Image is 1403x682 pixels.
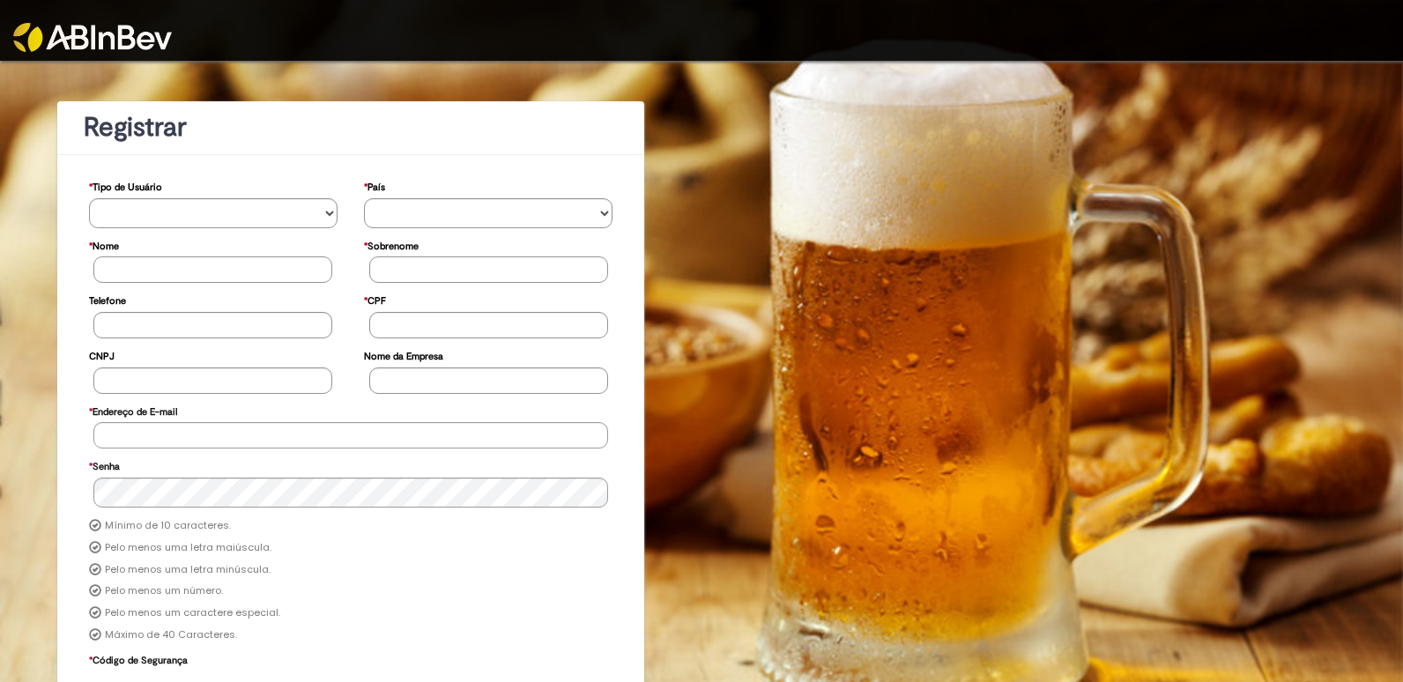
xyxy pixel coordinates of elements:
[364,286,386,312] label: CPF
[364,173,385,198] label: País
[84,113,618,142] h1: Registrar
[364,232,419,257] label: Sobrenome
[105,541,271,555] label: Pelo menos uma letra maiúscula.
[89,342,115,367] label: CNPJ
[89,646,188,671] label: Código de Segurança
[105,584,223,598] label: Pelo menos um número.
[105,606,280,620] label: Pelo menos um caractere especial.
[105,563,271,577] label: Pelo menos uma letra minúscula.
[89,452,120,478] label: Senha
[89,232,119,257] label: Nome
[89,397,177,423] label: Endereço de E-mail
[89,286,126,312] label: Telefone
[13,23,172,52] img: ABInbev-white.png
[89,173,162,198] label: Tipo de Usuário
[105,628,237,642] label: Máximo de 40 Caracteres.
[364,342,443,367] label: Nome da Empresa
[105,519,231,533] label: Mínimo de 10 caracteres.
